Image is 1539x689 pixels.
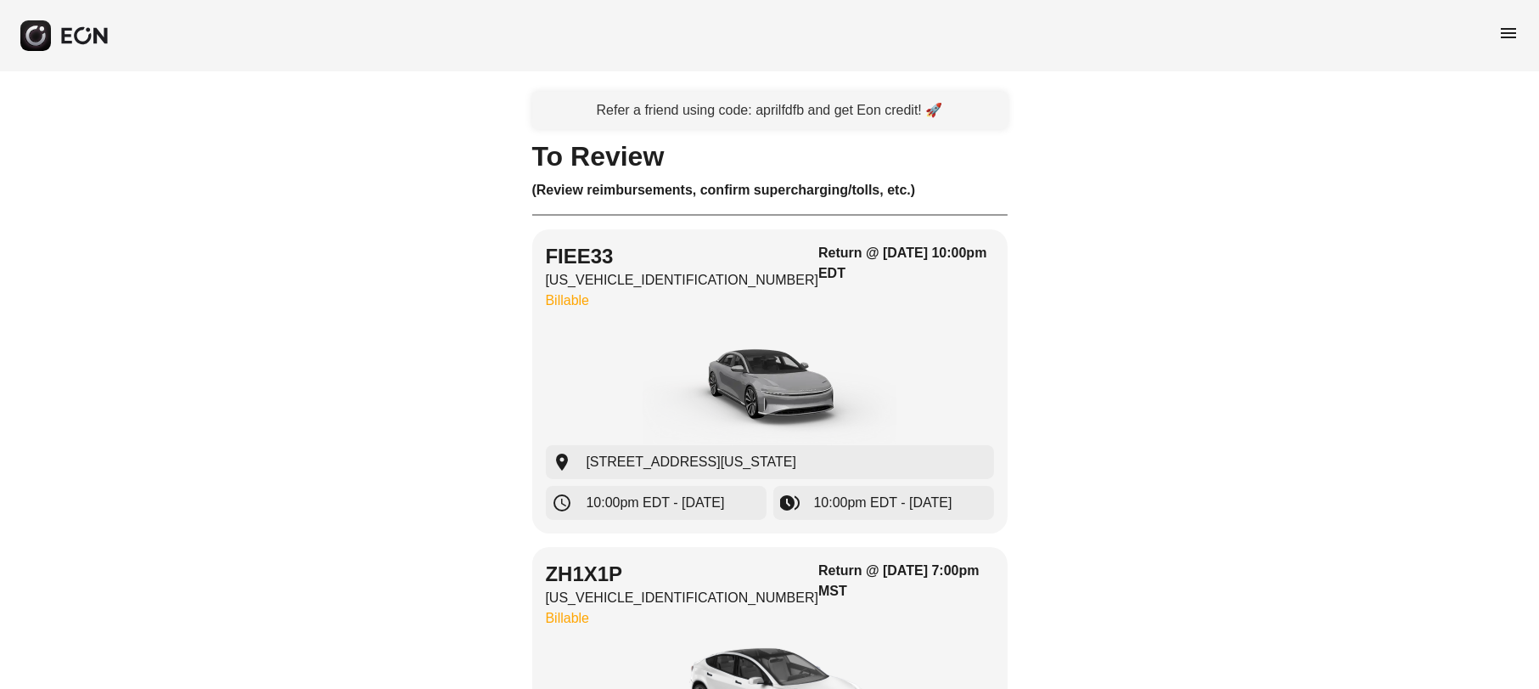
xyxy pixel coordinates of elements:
p: Billable [546,608,819,629]
span: [STREET_ADDRESS][US_STATE] [587,452,796,472]
span: schedule [553,493,573,513]
p: [US_VEHICLE_IDENTIFICATION_NUMBER] [546,588,819,608]
h2: FIEE33 [546,243,819,270]
h2: ZH1X1P [546,561,819,588]
h3: Return @ [DATE] 7:00pm MST [818,561,993,601]
h1: To Review [532,146,1008,167]
span: 10:00pm EDT - [DATE] [587,493,725,513]
h3: Return @ [DATE] 10:00pm EDT [818,243,993,284]
span: browse_gallery [780,493,800,513]
a: Refer a friend using code: aprilfdfb and get Eon credit! 🚀 [532,92,1008,129]
img: car [643,318,897,445]
h3: (Review reimbursements, confirm supercharging/tolls, etc.) [532,180,1008,200]
span: menu [1498,23,1519,43]
button: FIEE33[US_VEHICLE_IDENTIFICATION_NUMBER]BillableReturn @ [DATE] 10:00pm EDTcar[STREET_ADDRESS][US... [532,229,1008,534]
span: location_on [553,452,573,472]
p: [US_VEHICLE_IDENTIFICATION_NUMBER] [546,270,819,291]
p: Billable [546,291,819,311]
span: 10:00pm EDT - [DATE] [814,493,952,513]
